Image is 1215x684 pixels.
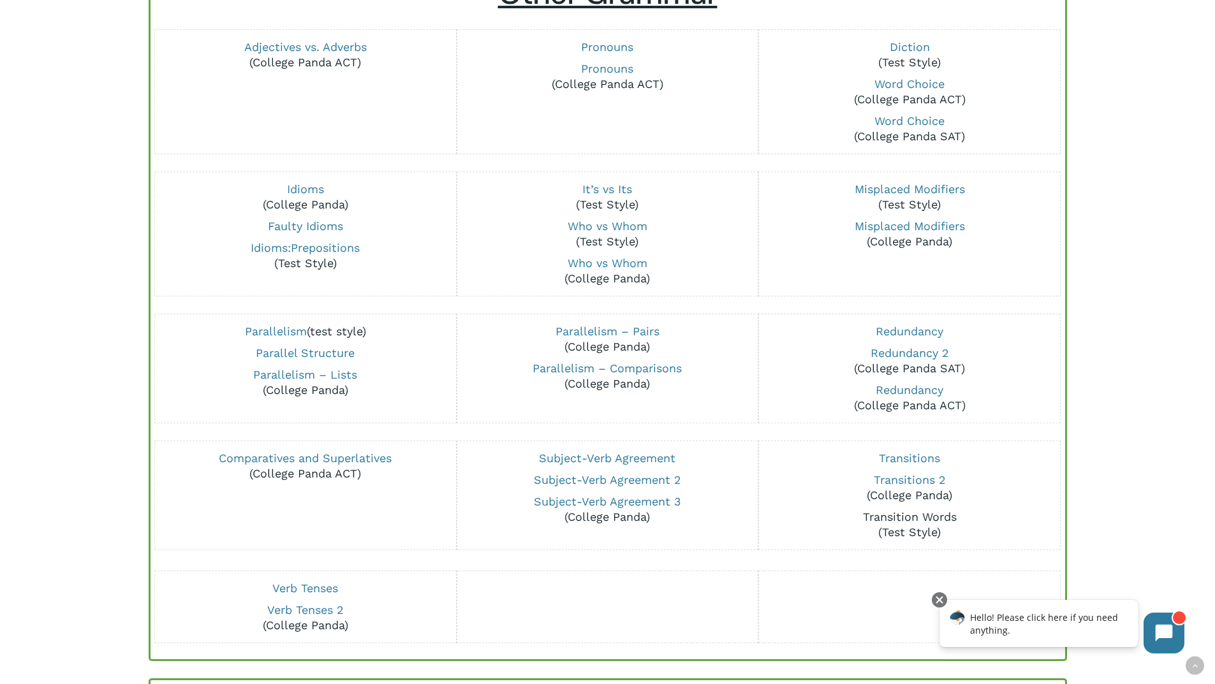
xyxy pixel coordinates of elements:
a: Transition Words [863,510,957,523]
p: (College Panda ACT) [769,76,1051,107]
p: (College Panda) [769,219,1051,249]
a: Subject-Verb Agreement [539,451,675,465]
a: Pronouns [581,40,633,54]
p: (Test Style) [164,240,446,271]
a: Word Choice [874,114,945,127]
a: Idioms:Prepositions [251,241,360,254]
a: Pronouns [581,62,633,75]
a: Parallelism – Pairs [556,324,659,338]
a: Redundancy [876,324,943,338]
a: Verb Tenses 2 [267,603,344,616]
a: Comparatives and Superlatives [219,451,392,465]
a: Redundancy 2 [871,346,949,360]
p: (College Panda ACT) [164,451,446,481]
p: (test style) [164,324,446,339]
a: Transitions 2 [874,473,946,486]
a: Parallelism – Comparisons [533,361,682,375]
a: Faulty Idioms [268,219,343,233]
a: Redundancy [876,383,943,397]
p: (College Panda) [769,472,1051,503]
p: (College Panda) [466,324,749,354]
p: (Test Style) [769,40,1051,70]
p: (College Panda) [164,182,446,212]
a: It’s vs Its [582,182,632,196]
a: Who vs Whom [568,219,647,233]
a: Transitions [879,451,940,465]
a: Subject-Verb Agreement 3 [534,495,681,508]
p: (College Panda SAT) [769,113,1051,144]
a: Verb Tenses [272,581,338,595]
a: Parallelism – Lists [253,368,357,381]
p: (Test Style) [466,182,749,212]
a: Idioms [287,182,324,196]
a: Parallelism [245,324,307,338]
a: Diction [890,40,930,54]
a: Adjectives vs. Adverbs [244,40,367,54]
p: (College Panda) [466,256,749,286]
a: Subject-Verb Agreement 2 [534,473,681,486]
p: (College Panda) [466,494,749,525]
p: (College Panda ACT) [164,40,446,70]
a: Misplaced Modifiers [855,182,965,196]
p: (Test Style) [769,182,1051,212]
iframe: Chatbot [926,590,1197,666]
a: Who vs Whom [568,256,647,270]
p: (College Panda) [164,367,446,398]
p: (Test Style) [769,509,1051,540]
p: (College Panda) [164,602,446,633]
p: (College Panda ACT) [466,61,749,92]
p: (College Panda ACT) [769,382,1051,413]
a: Word Choice [874,77,945,91]
p: (Test Style) [466,219,749,249]
p: (College Panda SAT) [769,346,1051,376]
p: (College Panda) [466,361,749,391]
a: Misplaced Modifiers [855,219,965,233]
a: Parallel Structure [256,346,355,360]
